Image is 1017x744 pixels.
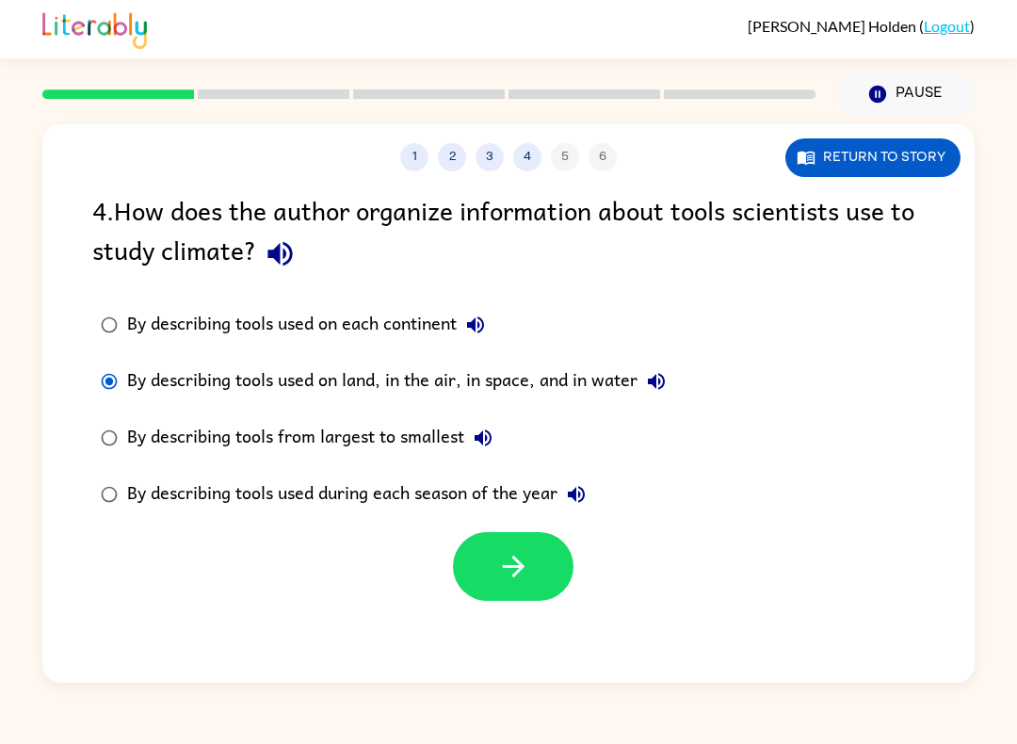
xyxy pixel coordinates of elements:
button: By describing tools used on each continent [457,306,494,344]
div: By describing tools used on each continent [127,306,494,344]
img: Literably [42,8,147,49]
div: 4 . How does the author organize information about tools scientists use to study climate? [92,190,925,278]
button: 2 [438,143,466,171]
button: 1 [400,143,428,171]
button: 3 [476,143,504,171]
button: Pause [838,73,975,116]
button: Return to story [785,138,960,177]
a: Logout [924,17,970,35]
div: ( ) [748,17,975,35]
div: By describing tools from largest to smallest [127,419,502,457]
button: By describing tools from largest to smallest [464,419,502,457]
div: By describing tools used during each season of the year [127,476,595,513]
button: 4 [513,143,541,171]
span: [PERSON_NAME] Holden [748,17,919,35]
button: By describing tools used on land, in the air, in space, and in water [638,363,675,400]
button: By describing tools used during each season of the year [557,476,595,513]
div: By describing tools used on land, in the air, in space, and in water [127,363,675,400]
